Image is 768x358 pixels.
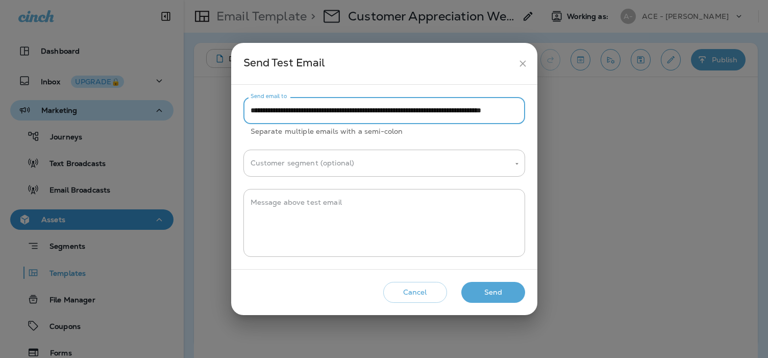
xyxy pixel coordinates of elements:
[383,282,447,303] button: Cancel
[461,282,525,303] button: Send
[513,54,532,73] button: close
[251,92,287,100] label: Send email to
[243,54,513,73] div: Send Test Email
[251,126,518,137] p: Separate multiple emails with a semi-colon
[512,159,522,169] button: Open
